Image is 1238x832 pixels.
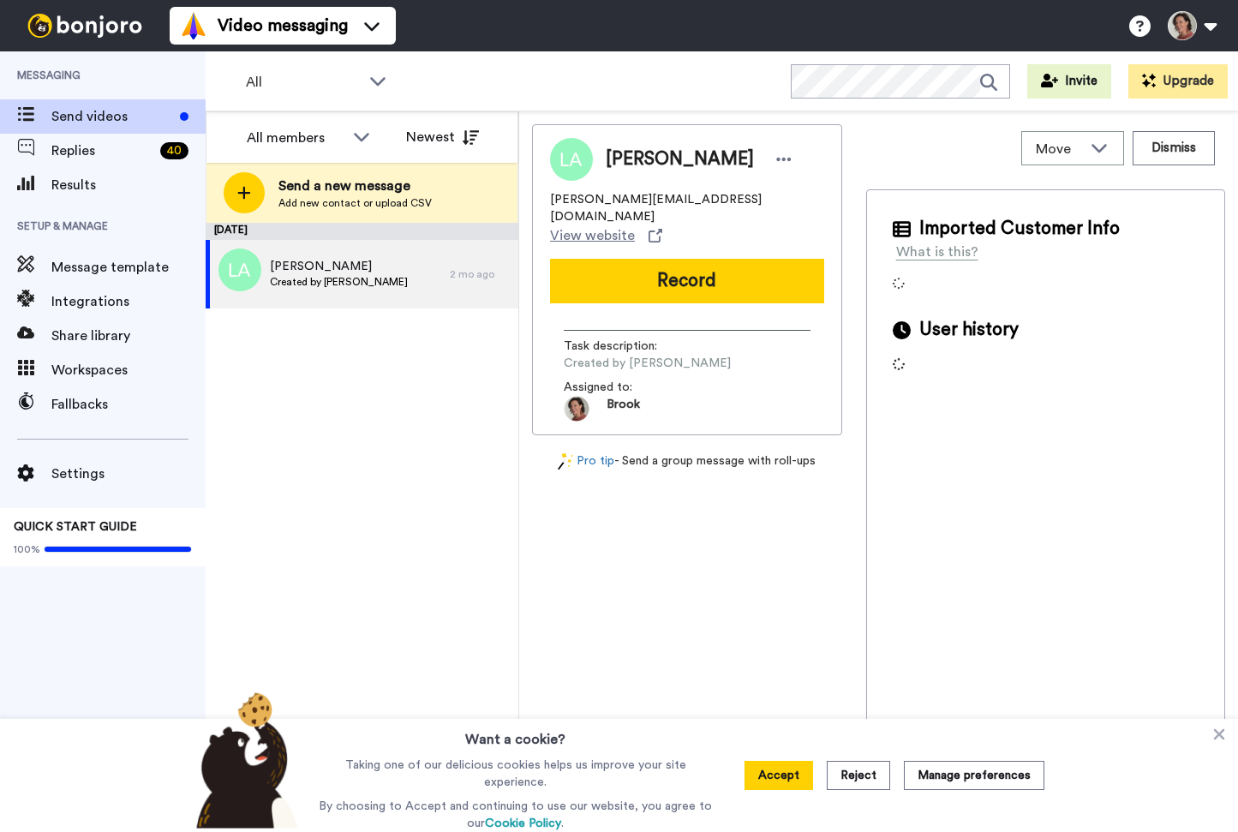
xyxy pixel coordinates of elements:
[14,521,137,533] span: QUICK START GUIDE
[1128,64,1228,99] button: Upgrade
[181,691,308,829] img: bear-with-cookie.png
[51,106,173,127] span: Send videos
[827,761,890,790] button: Reject
[450,267,510,281] div: 2 mo ago
[607,396,640,422] span: Brook
[1036,139,1082,159] span: Move
[51,394,206,415] span: Fallbacks
[904,761,1044,790] button: Manage preferences
[180,12,207,39] img: vm-color.svg
[14,542,40,556] span: 100%
[1133,131,1215,165] button: Dismiss
[314,798,716,832] p: By choosing to Accept and continuing to use our website, you agree to our .
[270,258,408,275] span: [PERSON_NAME]
[558,452,614,470] a: Pro tip
[314,757,716,791] p: Taking one of our delicious cookies helps us improve your site experience.
[51,291,206,312] span: Integrations
[246,72,361,93] span: All
[485,817,561,829] a: Cookie Policy
[51,326,206,346] span: Share library
[564,355,731,372] span: Created by [PERSON_NAME]
[393,120,492,154] button: Newest
[51,360,206,380] span: Workspaces
[532,452,842,470] div: - Send a group message with roll-ups
[558,452,573,470] img: magic-wand.svg
[278,176,432,196] span: Send a new message
[745,761,813,790] button: Accept
[919,216,1120,242] span: Imported Customer Info
[564,396,589,422] img: 767bd722-7fac-4a2a-b2be-fbf081d67b16-1706834210.jpg
[550,191,824,225] span: [PERSON_NAME][EMAIL_ADDRESS][DOMAIN_NAME]
[51,175,206,195] span: Results
[21,14,149,38] img: bj-logo-header-white.svg
[919,317,1019,343] span: User history
[564,379,684,396] span: Assigned to:
[51,257,206,278] span: Message template
[218,14,348,38] span: Video messaging
[218,248,261,291] img: la.png
[1027,64,1111,99] button: Invite
[247,128,344,148] div: All members
[550,225,662,246] a: View website
[564,338,684,355] span: Task description :
[550,259,824,303] button: Record
[896,242,978,262] div: What is this?
[206,223,518,240] div: [DATE]
[160,142,188,159] div: 40
[465,719,565,750] h3: Want a cookie?
[606,147,754,172] span: [PERSON_NAME]
[278,196,432,210] span: Add new contact or upload CSV
[270,275,408,289] span: Created by [PERSON_NAME]
[550,138,593,181] img: Image of Liz Allen
[51,464,206,484] span: Settings
[550,225,635,246] span: View website
[51,141,153,161] span: Replies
